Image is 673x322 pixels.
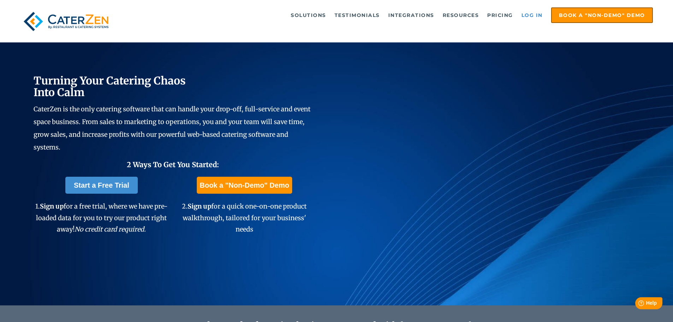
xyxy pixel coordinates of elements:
[287,8,330,22] a: Solutions
[182,202,307,233] span: 2. for a quick one-on-one product walkthrough, tailored for your business' needs
[610,294,665,314] iframe: Help widget launcher
[385,8,438,22] a: Integrations
[197,177,292,194] a: Book a "Non-Demo" Demo
[188,202,211,210] span: Sign up
[128,7,653,23] div: Navigation Menu
[75,225,146,233] em: No credit card required.
[40,202,64,210] span: Sign up
[34,74,186,99] span: Turning Your Catering Chaos Into Calm
[439,8,483,22] a: Resources
[65,177,138,194] a: Start a Free Trial
[35,202,167,233] span: 1. for a free trial, where we have pre-loaded data for you to try our product right away!
[518,8,546,22] a: Log in
[331,8,383,22] a: Testimonials
[20,7,112,35] img: caterzen
[484,8,516,22] a: Pricing
[551,7,653,23] a: Book a "Non-Demo" Demo
[34,105,311,151] span: CaterZen is the only catering software that can handle your drop-off, full-service and event spac...
[127,160,219,169] span: 2 Ways To Get You Started:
